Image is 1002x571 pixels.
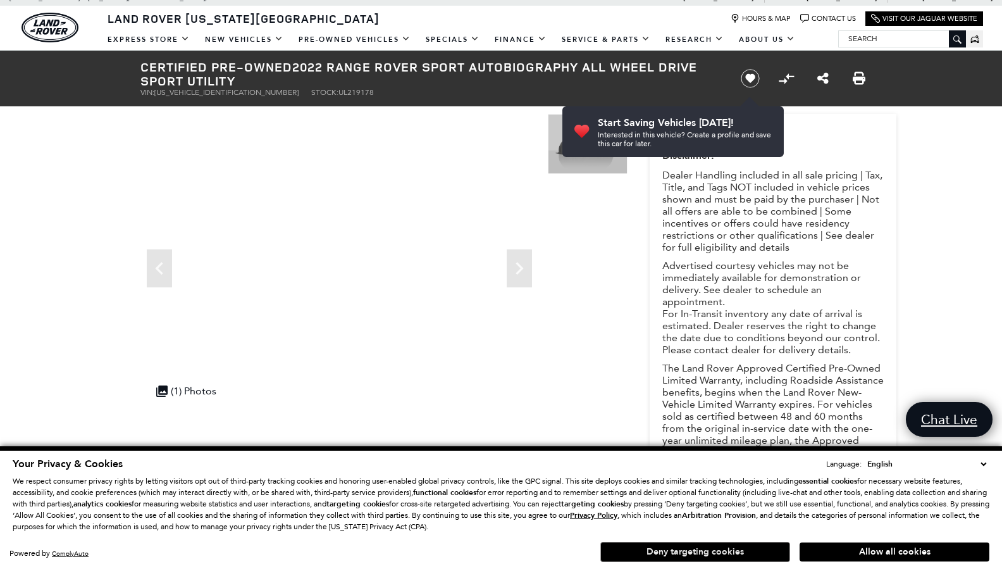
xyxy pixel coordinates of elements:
[197,28,291,51] a: New Vehicles
[100,28,803,51] nav: Main Navigation
[839,31,965,46] input: Search
[800,14,856,23] a: Contact Us
[826,460,862,468] div: Language:
[291,28,418,51] a: Pre-Owned Vehicles
[915,411,984,428] span: Chat Live
[662,260,884,356] p: Advertised courtesy vehicles may not be immediately available for demonstration or delivery. See ...
[13,457,123,471] span: Your Privacy & Cookies
[662,362,884,555] p: The Land Rover Approved Certified Pre-Owned Limited Warranty, including Roadside Assistance benef...
[800,543,989,562] button: Allow all cookies
[108,11,380,26] span: Land Rover [US_STATE][GEOGRAPHIC_DATA]
[658,28,731,51] a: Research
[561,499,624,509] strong: targeting cookies
[864,458,989,470] select: Language Select
[662,149,714,163] strong: Disclaimer:
[22,13,78,42] a: land-rover
[73,499,132,509] strong: analytics cookies
[731,14,791,23] a: Hours & Map
[548,114,628,174] img: Certified Used 2022 Eiger Grey Metallic LAND ROVER Autobiography image 1
[100,11,387,26] a: Land Rover [US_STATE][GEOGRAPHIC_DATA]
[100,28,197,51] a: EXPRESS STORE
[140,60,719,88] h1: 2022 Range Rover Sport Autobiography All Wheel Drive Sport Utility
[140,58,292,75] strong: Certified Pre-Owned
[418,28,487,51] a: Specials
[154,88,299,97] span: [US_VEHICLE_IDENTIFICATION_NUMBER]
[140,114,538,413] iframe: Interactive Walkaround/Photo gallery of the vehicle/product
[326,499,389,509] strong: targeting cookies
[817,71,829,86] a: Share this Certified Pre-Owned 2022 Range Rover Sport Autobiography All Wheel Drive Sport Utility
[150,379,223,403] div: (1) Photos
[600,542,790,562] button: Deny targeting cookies
[906,402,993,437] a: Chat Live
[682,510,756,520] strong: Arbitration Provision
[736,68,764,89] button: Save vehicle
[777,69,796,88] button: Compare Vehicle
[9,549,89,558] div: Powered by
[413,487,476,498] strong: functional cookies
[311,88,338,97] span: Stock:
[871,14,977,23] a: Visit Our Jaguar Website
[554,28,658,51] a: Service & Parts
[570,510,617,520] u: Privacy Policy
[487,28,554,51] a: Finance
[22,13,78,42] img: Land Rover
[798,476,857,486] strong: essential cookies
[13,475,989,532] p: We respect consumer privacy rights by letting visitors opt out of third-party tracking cookies an...
[662,169,884,253] p: Dealer Handling included in all sale pricing | Tax, Title, and Tags NOT included in vehicle price...
[662,130,884,142] p: Please Call for Price
[731,28,803,51] a: About Us
[52,549,89,558] a: ComplyAuto
[570,511,617,520] a: Privacy Policy
[853,71,865,86] a: Print this Certified Pre-Owned 2022 Range Rover Sport Autobiography All Wheel Drive Sport Utility
[338,88,374,97] span: UL219178
[140,88,154,97] span: VIN:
